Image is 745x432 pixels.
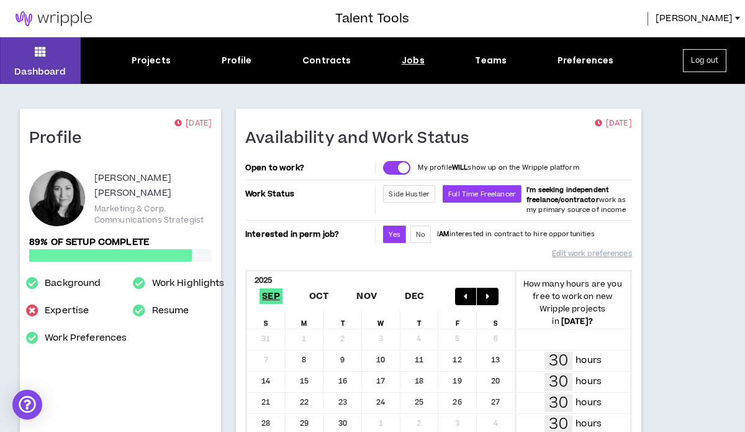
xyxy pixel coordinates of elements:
div: S [477,310,515,329]
a: Work Highlights [152,276,225,291]
p: Dashboard [14,65,66,78]
div: S [247,310,286,329]
b: I'm seeking independent freelance/contractor [526,185,609,205]
p: hours [576,396,602,410]
h3: Talent Tools [335,9,409,28]
div: Profile [222,54,252,67]
h1: Profile [29,129,91,149]
a: Edit work preferences [552,243,631,265]
p: How many hours are you free to work on new Wripple projects in [515,278,630,328]
span: Side Hustler [389,190,430,199]
p: hours [576,354,602,367]
div: Jobs [402,54,425,67]
a: Background [45,276,101,291]
div: Projects [132,54,171,67]
span: Yes [389,230,400,239]
a: Resume [152,303,189,318]
b: [DATE] ? [561,316,593,327]
div: M [286,310,324,329]
p: Marketing & Corp. Communications Strategist [94,203,212,226]
div: Preferences [558,54,614,67]
span: Dec [402,288,427,304]
span: No [416,230,425,239]
strong: WILL [452,163,468,172]
p: Interested in perm job? [245,226,372,243]
p: My profile show up on the Wripple platform [418,163,579,173]
button: Log out [683,49,726,72]
a: Work Preferences [45,331,127,346]
strong: AM [439,229,449,239]
p: hours [576,417,602,431]
p: 89% of setup complete [29,236,212,249]
p: [DATE] [595,117,632,130]
h1: Availability and Work Status [245,129,479,149]
span: [PERSON_NAME] [656,12,733,25]
div: Patrice S. [29,170,85,226]
a: Expertise [45,303,89,318]
p: Work Status [245,185,372,203]
div: Teams [475,54,507,67]
p: [PERSON_NAME] [PERSON_NAME] [94,171,212,201]
p: Open to work? [245,163,372,173]
div: W [362,310,400,329]
p: [DATE] [174,117,212,130]
p: I interested in contract to hire opportunities [437,229,595,239]
b: 2025 [255,275,273,286]
div: F [438,310,477,329]
span: Oct [307,288,332,304]
span: Sep [260,288,282,304]
div: T [323,310,362,329]
div: T [400,310,439,329]
p: hours [576,375,602,388]
div: Contracts [302,54,351,67]
span: work as my primary source of income [526,185,626,214]
div: Open Intercom Messenger [12,390,42,420]
span: Nov [354,288,379,304]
